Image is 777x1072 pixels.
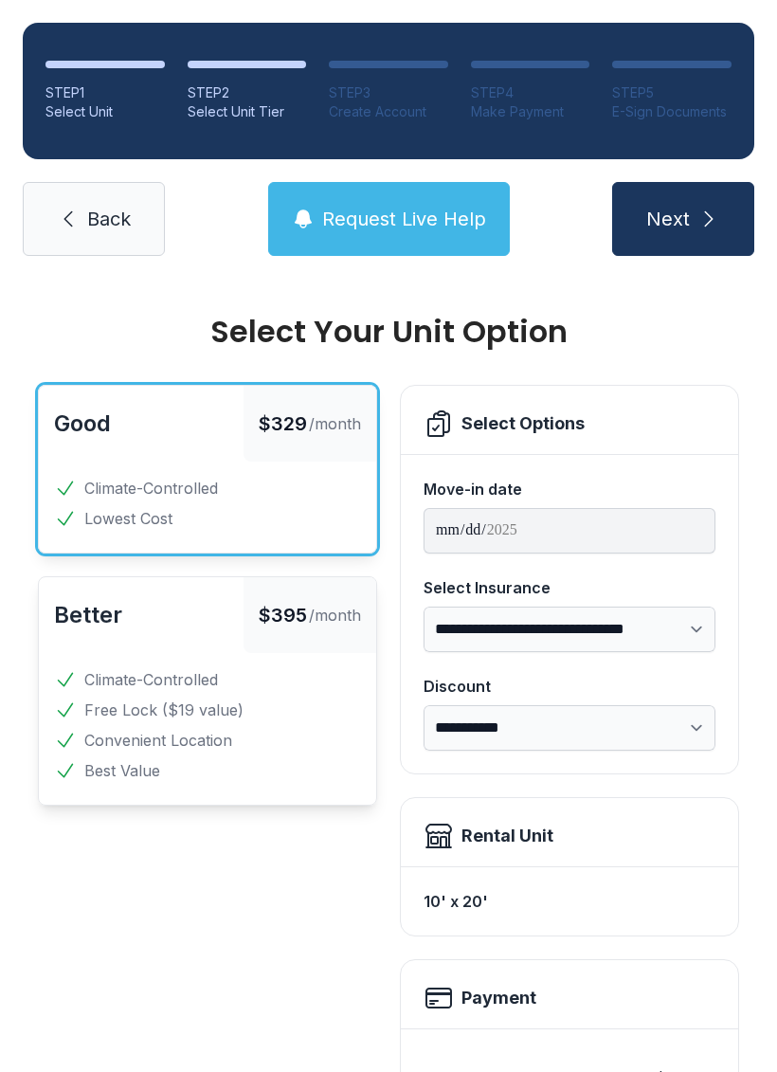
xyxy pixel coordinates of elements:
span: Lowest Cost [84,507,172,530]
div: Make Payment [471,102,590,121]
select: Select Insurance [424,607,715,652]
span: Good [54,409,111,437]
span: Convenient Location [84,729,232,752]
div: Select Insurance [424,576,715,599]
div: STEP 1 [45,83,165,102]
span: Climate-Controlled [84,668,218,691]
div: 10' x 20' [424,882,715,920]
div: STEP 5 [612,83,732,102]
span: Better [54,601,122,628]
button: Good [54,409,111,439]
div: Discount [424,675,715,698]
div: E-Sign Documents [612,102,732,121]
div: Select Options [461,410,585,437]
select: Discount [424,705,715,751]
input: Move-in date [424,508,715,554]
div: STEP 2 [188,83,307,102]
div: Rental Unit [461,823,553,849]
div: STEP 3 [329,83,448,102]
span: $329 [259,410,307,437]
div: Select Your Unit Option [38,317,739,347]
div: Select Unit Tier [188,102,307,121]
span: Best Value [84,759,160,782]
span: Request Live Help [322,206,486,232]
span: Free Lock ($19 value) [84,699,244,721]
div: Select Unit [45,102,165,121]
h2: Payment [461,985,536,1011]
div: Create Account [329,102,448,121]
span: Next [646,206,690,232]
button: Better [54,600,122,630]
span: /month [309,604,361,627]
span: /month [309,412,361,435]
span: Back [87,206,131,232]
div: STEP 4 [471,83,590,102]
span: Climate-Controlled [84,477,218,500]
div: Move-in date [424,478,715,500]
span: $395 [259,602,307,628]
